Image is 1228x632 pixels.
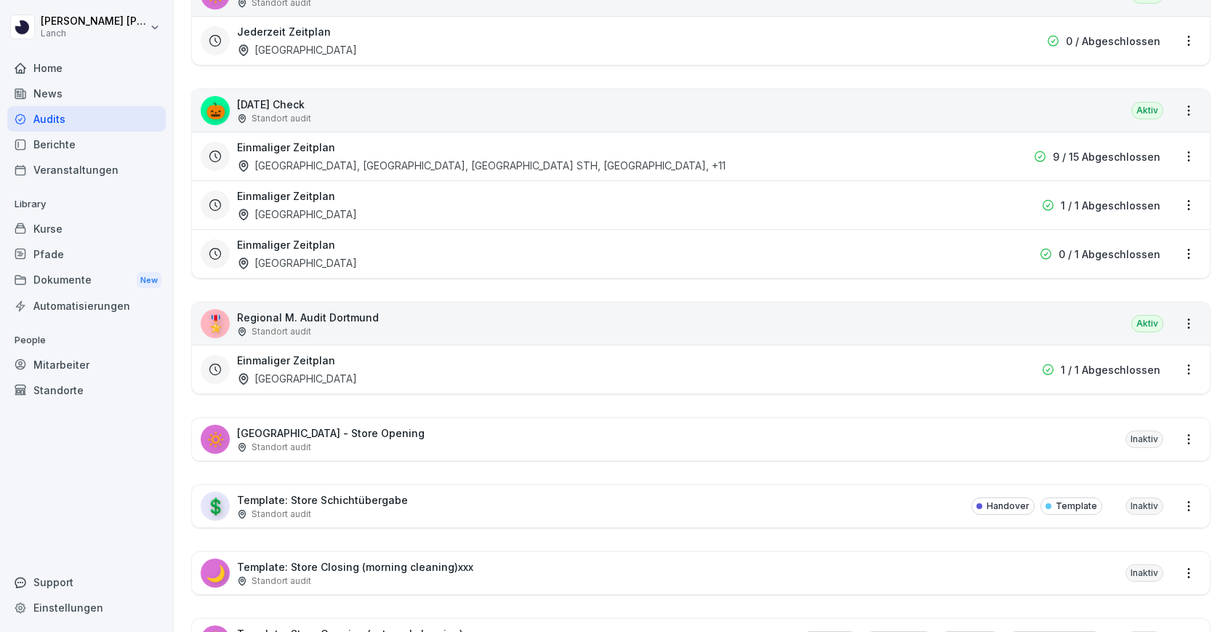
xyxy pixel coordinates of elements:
div: [GEOGRAPHIC_DATA], [GEOGRAPHIC_DATA], [GEOGRAPHIC_DATA] STH, [GEOGRAPHIC_DATA] , +11 [237,158,726,173]
p: Standort audit [252,441,311,454]
div: 🎖️ [201,309,230,338]
a: Standorte [7,377,166,403]
div: Aktiv [1131,102,1163,119]
a: Kurse [7,216,166,241]
p: 1 / 1 Abgeschlossen [1061,198,1160,213]
p: Template: Store Closing (morning cleaning)xxx [237,559,473,575]
p: Standort audit [252,575,311,588]
div: Dokumente [7,267,166,294]
a: News [7,81,166,106]
h3: Einmaliger Zeitplan [237,188,335,204]
h3: Einmaliger Zeitplan [237,140,335,155]
div: Inaktiv [1125,431,1163,448]
p: Standort audit [252,508,311,521]
a: Automatisierungen [7,293,166,319]
p: Standort audit [252,112,311,125]
div: 🔅 [201,425,230,454]
div: [GEOGRAPHIC_DATA] [237,207,357,222]
div: [GEOGRAPHIC_DATA] [237,255,357,271]
div: New [137,272,161,289]
div: 💲 [201,492,230,521]
div: [GEOGRAPHIC_DATA] [237,42,357,57]
h3: Jederzeit Zeitplan [237,24,331,39]
a: Veranstaltungen [7,157,166,183]
div: Aktiv [1131,315,1163,332]
p: [GEOGRAPHIC_DATA] - Store Opening [237,425,425,441]
a: Berichte [7,132,166,157]
a: Pfade [7,241,166,267]
a: Mitarbeiter [7,352,166,377]
div: 🎃 [201,96,230,125]
div: Inaktiv [1125,564,1163,582]
a: Audits [7,106,166,132]
p: Template [1056,500,1097,513]
div: Inaktiv [1125,497,1163,515]
a: Einstellungen [7,595,166,620]
h3: Einmaliger Zeitplan [237,353,335,368]
div: Support [7,569,166,595]
div: 🌙 [201,559,230,588]
p: [DATE] Check [237,97,311,112]
p: 9 / 15 Abgeschlossen [1053,149,1160,164]
p: 0 / 1 Abgeschlossen [1059,247,1160,262]
h3: Einmaliger Zeitplan [237,237,335,252]
p: Library [7,193,166,216]
a: Home [7,55,166,81]
p: Standort audit [252,325,311,338]
p: 1 / 1 Abgeschlossen [1061,362,1160,377]
p: [PERSON_NAME] [PERSON_NAME] [41,15,147,28]
p: Lanch [41,28,147,39]
p: People [7,329,166,352]
a: DokumenteNew [7,267,166,294]
p: Template: Store Schichtübergabe [237,492,408,508]
p: 0 / Abgeschlossen [1066,33,1160,49]
p: Regional M. Audit Dortmund [237,310,379,325]
div: [GEOGRAPHIC_DATA] [237,371,357,386]
p: Handover [987,500,1030,513]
